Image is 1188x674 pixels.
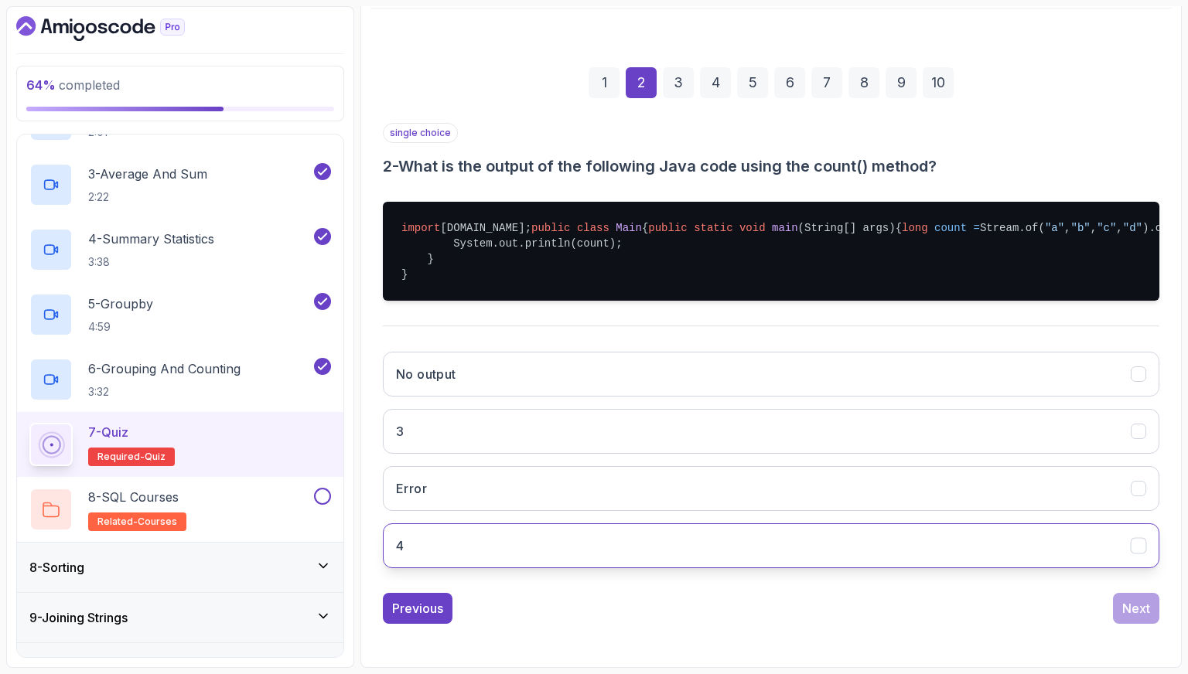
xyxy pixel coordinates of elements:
div: 2 [626,67,657,98]
span: completed [26,77,120,93]
div: 6 [774,67,805,98]
div: 4 [700,67,731,98]
pre: [DOMAIN_NAME]; { { Stream.of( , , , ).count(); System.out.println(count); } } [383,202,1159,301]
button: 4 [383,523,1159,568]
span: = [973,222,979,234]
h3: 2 - What is the output of the following Java code using the count() method? [383,155,1159,177]
div: Previous [392,599,443,618]
span: static [694,222,732,234]
button: 8-SQL Coursesrelated-courses [29,488,331,531]
span: public [531,222,570,234]
h3: 3 [396,422,404,441]
span: "c" [1097,222,1116,234]
p: 6 - Grouping And Counting [88,359,241,378]
span: "d" [1123,222,1142,234]
button: Previous [383,593,452,624]
h3: 8 - Sorting [29,558,84,577]
h3: Error [396,479,427,498]
span: void [739,222,766,234]
div: 9 [886,67,917,98]
div: 1 [589,67,620,98]
button: Error [383,466,1159,511]
p: single choice [383,123,458,143]
span: Required- [97,451,145,463]
button: Next [1113,593,1159,624]
span: quiz [145,451,166,463]
h3: 9 - Joining Strings [29,608,128,627]
p: 2:22 [88,189,207,205]
button: 5-Groupby4:59 [29,293,331,336]
p: 5 - Groupby [88,294,153,313]
p: 3:38 [88,254,214,270]
span: count [934,222,967,234]
p: 8 - SQL Courses [88,488,179,506]
p: 7 - Quiz [88,423,128,441]
div: 8 [848,67,879,98]
span: (String[] args) [798,222,896,234]
span: "b" [1071,222,1091,234]
button: 4-Summary Statistics3:38 [29,228,331,271]
button: 3-Average And Sum2:22 [29,163,331,206]
button: 6-Grouping And Counting3:32 [29,358,331,401]
span: "a" [1045,222,1064,234]
span: long [902,222,928,234]
span: main [772,222,798,234]
span: 64 % [26,77,56,93]
div: 5 [737,67,768,98]
div: 3 [663,67,694,98]
span: public [648,222,687,234]
button: 7-QuizRequired-quiz [29,423,331,466]
h3: 4 [396,536,404,555]
button: 3 [383,409,1159,454]
div: 10 [923,67,954,98]
div: 7 [811,67,842,98]
p: 4 - Summary Statistics [88,230,214,248]
p: 3:32 [88,384,241,400]
span: import [401,222,440,234]
button: 8-Sorting [17,543,343,592]
p: 4:59 [88,319,153,335]
span: class [577,222,609,234]
button: 9-Joining Strings [17,593,343,642]
button: No output [383,352,1159,397]
span: Main [616,222,642,234]
p: 3 - Average And Sum [88,165,207,183]
h3: No output [396,365,456,383]
a: Dashboard [16,16,220,41]
span: related-courses [97,516,177,528]
div: Next [1122,599,1150,618]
